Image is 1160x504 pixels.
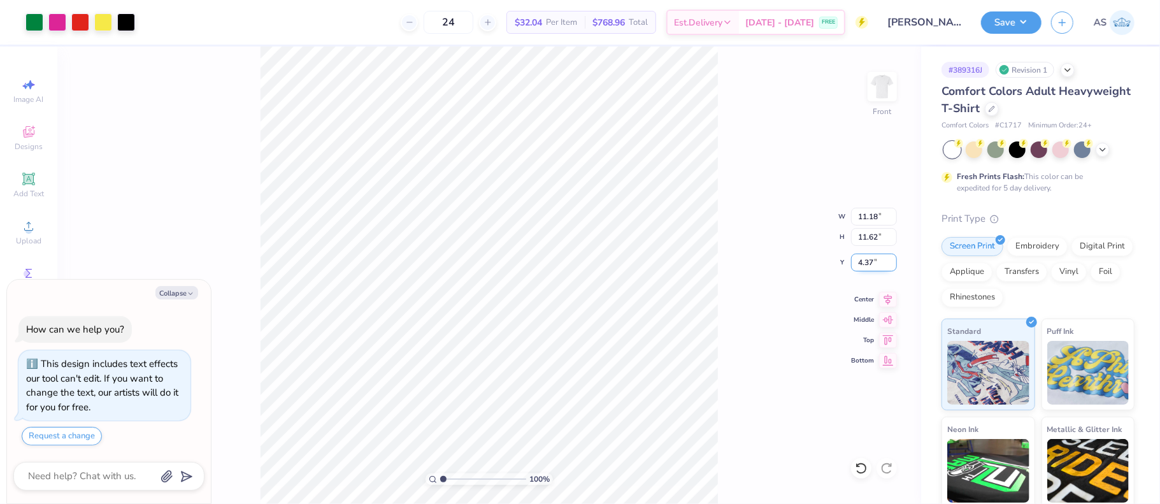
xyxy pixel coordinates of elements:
[1094,10,1135,35] a: AS
[26,323,124,336] div: How can we help you?
[15,141,43,152] span: Designs
[1091,263,1121,282] div: Foil
[942,237,1003,256] div: Screen Print
[629,16,648,29] span: Total
[995,120,1022,131] span: # C1717
[1047,439,1129,503] img: Metallic & Glitter Ink
[1051,263,1087,282] div: Vinyl
[851,315,874,324] span: Middle
[1071,237,1133,256] div: Digital Print
[22,427,102,445] button: Request a change
[947,341,1029,405] img: Standard
[529,473,550,485] span: 100 %
[515,16,542,29] span: $32.04
[947,422,978,436] span: Neon Ink
[947,324,981,338] span: Standard
[942,263,992,282] div: Applique
[981,11,1042,34] button: Save
[16,236,41,246] span: Upload
[1028,120,1092,131] span: Minimum Order: 24 +
[942,120,989,131] span: Comfort Colors
[942,83,1131,116] span: Comfort Colors Adult Heavyweight T-Shirt
[870,74,895,99] img: Front
[822,18,835,27] span: FREE
[26,357,178,414] div: This design includes text effects our tool can't edit. If you want to change the text, our artist...
[745,16,814,29] span: [DATE] - [DATE]
[14,94,44,104] span: Image AI
[1110,10,1135,35] img: Akshay Singh
[1047,324,1074,338] span: Puff Ink
[942,62,989,78] div: # 389316J
[996,62,1054,78] div: Revision 1
[13,189,44,199] span: Add Text
[674,16,722,29] span: Est. Delivery
[1047,422,1122,436] span: Metallic & Glitter Ink
[873,106,892,117] div: Front
[592,16,625,29] span: $768.96
[155,286,198,299] button: Collapse
[957,171,1024,182] strong: Fresh Prints Flash:
[942,212,1135,226] div: Print Type
[851,295,874,304] span: Center
[424,11,473,34] input: – –
[1047,341,1129,405] img: Puff Ink
[1094,15,1106,30] span: AS
[878,10,971,35] input: Untitled Design
[957,171,1113,194] div: This color can be expedited for 5 day delivery.
[996,263,1047,282] div: Transfers
[942,288,1003,307] div: Rhinestones
[851,336,874,345] span: Top
[546,16,577,29] span: Per Item
[851,356,874,365] span: Bottom
[947,439,1029,503] img: Neon Ink
[1007,237,1068,256] div: Embroidery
